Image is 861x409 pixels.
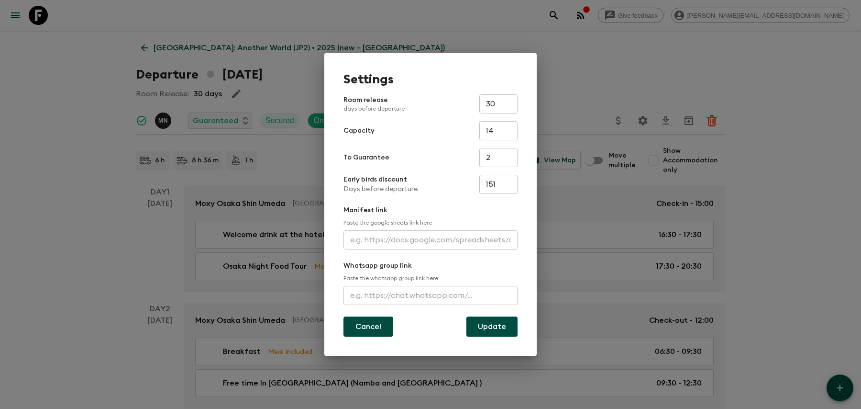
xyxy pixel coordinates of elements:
input: e.g. 14 [479,121,518,140]
p: Capacity [343,126,375,136]
button: Update [466,317,518,337]
p: Room release [343,95,405,113]
p: Paste the google sheets link here [343,219,518,227]
p: days before departure [343,105,405,113]
p: Days before departure. [343,184,419,194]
input: e.g. https://docs.google.com/spreadsheets/d/1P7Zz9v8J0vXy1Q/edit#gid=0 [343,230,518,250]
button: Cancel [343,317,393,337]
p: Whatsapp group link [343,261,518,271]
input: e.g. 30 [479,94,518,114]
p: To Guarantee [343,153,389,162]
p: Paste the whatsapp group link here [343,274,518,282]
input: e.g. https://chat.whatsapp.com/... [343,286,518,305]
h1: Settings [343,72,518,87]
input: e.g. 180 [479,175,518,194]
p: Manifest link [343,205,518,215]
input: e.g. 4 [479,148,518,167]
p: Early birds discount [343,175,419,184]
